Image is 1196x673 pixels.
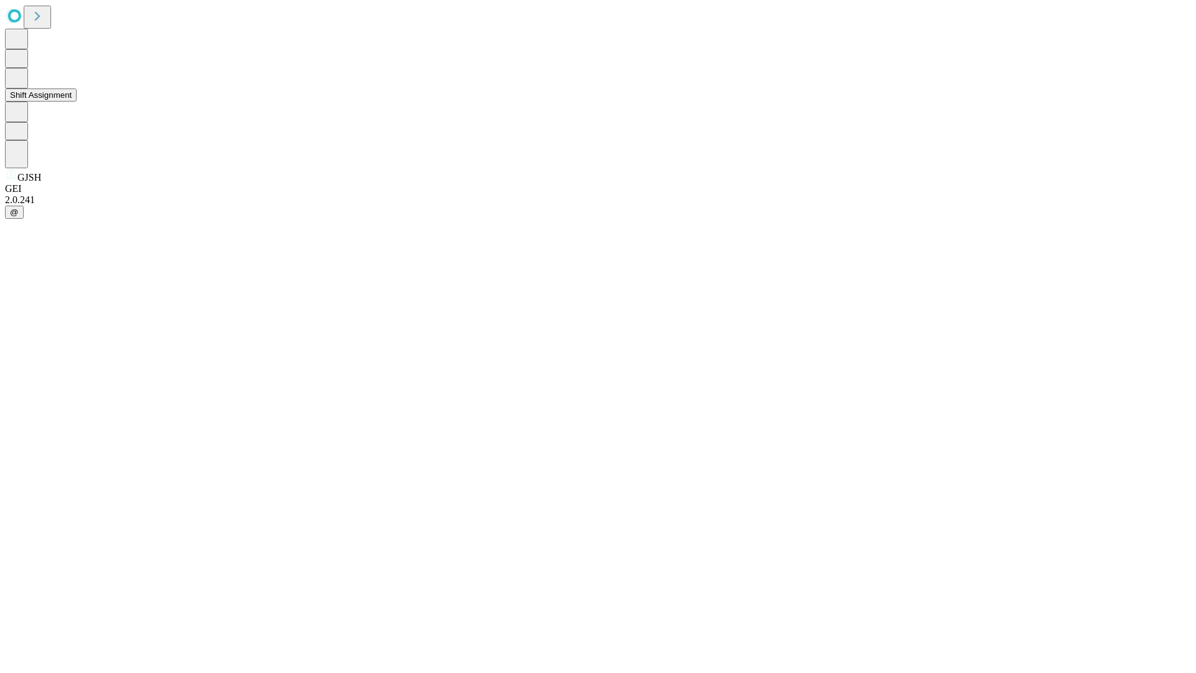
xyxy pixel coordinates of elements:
span: @ [10,208,19,217]
div: 2.0.241 [5,194,1191,206]
span: GJSH [17,172,41,183]
div: GEI [5,183,1191,194]
button: @ [5,206,24,219]
button: Shift Assignment [5,88,77,102]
